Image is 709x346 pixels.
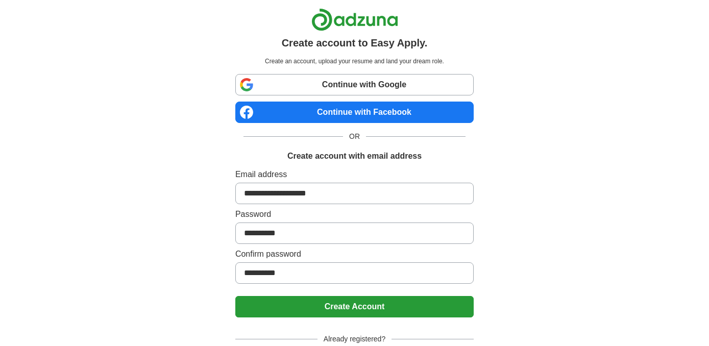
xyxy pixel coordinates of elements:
[311,8,398,31] img: Adzuna logo
[235,168,474,181] label: Email address
[235,208,474,220] label: Password
[343,131,366,142] span: OR
[287,150,422,162] h1: Create account with email address
[235,102,474,123] a: Continue with Facebook
[237,57,472,66] p: Create an account, upload your resume and land your dream role.
[235,296,474,317] button: Create Account
[317,334,392,344] span: Already registered?
[235,74,474,95] a: Continue with Google
[235,248,474,260] label: Confirm password
[282,35,428,51] h1: Create account to Easy Apply.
